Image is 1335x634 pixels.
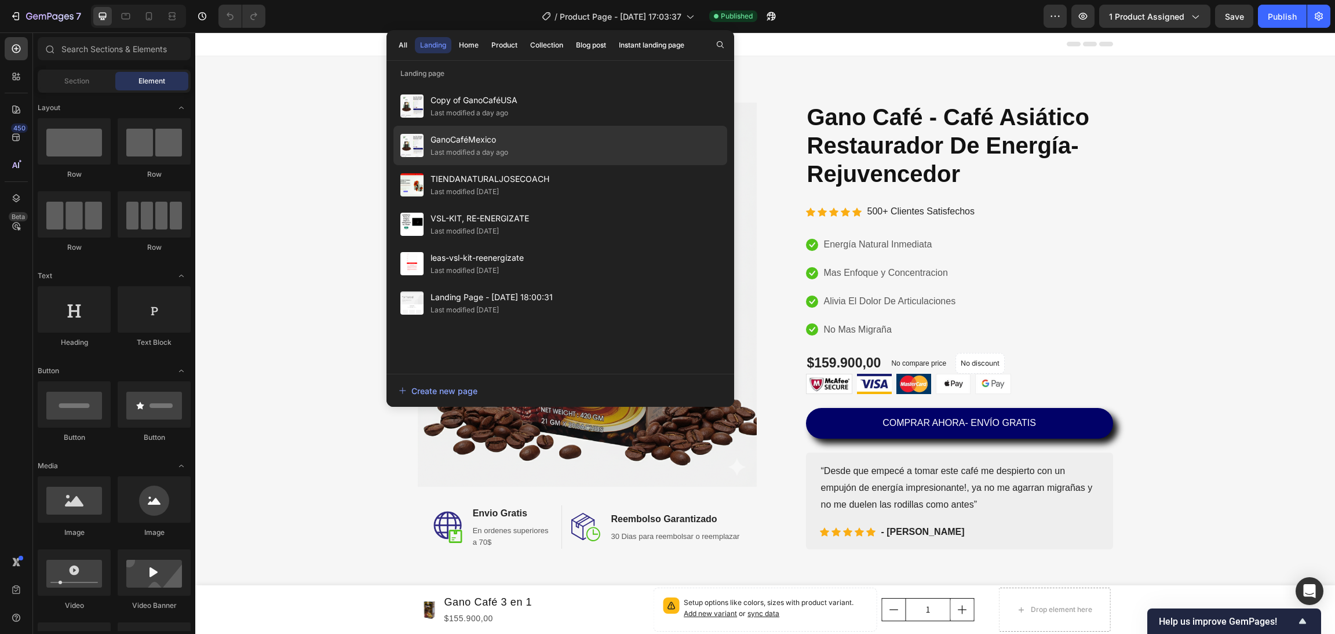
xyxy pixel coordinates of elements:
[38,366,59,376] span: Button
[629,261,761,278] p: Alivia El Dolor De Articulaciones
[172,362,191,380] span: Toggle open
[687,382,841,399] p: COMPRAR AHORA- ENVÍO GRATIS
[1268,10,1297,23] div: Publish
[431,172,549,186] span: TIENDANATURALJOSECOACH
[756,566,779,588] button: increment
[118,242,191,253] div: Row
[1109,10,1184,23] span: 1 product assigned
[721,11,753,21] span: Published
[118,527,191,538] div: Image
[118,337,191,348] div: Text Block
[431,225,499,237] div: Last modified [DATE]
[431,133,508,147] span: GanoCaféMexico
[38,337,111,348] div: Heading
[276,473,355,489] h2: Envio Gratis
[1296,577,1323,605] div: Open Intercom Messenger
[560,10,681,23] span: Product Page - [DATE] 17:03:37
[172,267,191,285] span: Toggle open
[431,251,524,265] span: leas-vsl-kit-reenergizate
[629,289,696,306] p: No Mas Migraña
[278,493,353,515] p: En ordenes superiores a 70$
[38,103,60,113] span: Layout
[571,37,611,53] button: Blog post
[38,461,58,471] span: Media
[488,577,542,585] span: Add new variant
[614,37,690,53] button: Instant landing page
[218,5,265,28] div: Undo/Redo
[530,40,563,50] div: Collection
[525,37,568,53] button: Collection
[576,40,606,50] div: Blog post
[420,40,446,50] div: Landing
[612,72,895,154] span: Gano Café - Café Asiático Restaurador De Energía-Rejuvencedor
[1159,616,1296,627] span: Help us improve GemPages!
[491,40,517,50] div: Product
[172,457,191,475] span: Toggle open
[1099,5,1210,28] button: 1 product assigned
[765,326,804,336] p: No discount
[629,204,737,221] p: Energía Natural Inmediata
[9,212,28,221] div: Beta
[64,76,89,86] span: Section
[836,573,897,582] div: Drop element here
[552,577,584,585] span: sync data
[118,432,191,443] div: Button
[431,304,499,316] div: Last modified [DATE]
[542,577,584,585] span: or
[1258,5,1307,28] button: Publish
[488,565,672,587] p: Setup options like colors, sizes with product variant.
[172,99,191,117] span: Toggle open
[431,107,508,119] div: Last modified a day ago
[5,5,86,28] button: 7
[686,493,769,507] p: - [PERSON_NAME]
[376,480,405,508] img: money-back.svg
[431,93,517,107] span: Copy of GanoCaféUSA
[415,498,544,510] p: 30 Dias para reembolsar o reemplazar
[687,566,710,588] button: decrement
[11,123,28,133] div: 450
[222,70,561,454] img: gempages_578635107179430631-553058d7-c610-4ca4-a16f-dea3d4e7bf67.png
[696,327,751,334] p: No compare price
[393,37,413,53] button: All
[38,271,52,281] span: Text
[454,37,484,53] button: Home
[76,9,81,23] p: 7
[611,376,918,406] button: <p>COMPRAR AHORA- ENVÍO GRATIS</p>
[1225,12,1244,21] span: Save
[629,232,753,249] p: Mas Enfoque y Concentracion
[118,600,191,611] div: Video Banner
[138,76,165,86] span: Element
[459,40,479,50] div: Home
[248,561,338,579] h1: Gano Café 3 en 1
[38,242,111,253] div: Row
[1215,5,1253,28] button: Save
[238,479,267,511] img: Free-shipping.svg
[38,169,111,180] div: Row
[611,321,687,341] div: $159.900,00
[386,68,734,79] p: Landing page
[38,432,111,443] div: Button
[619,40,684,50] div: Instant landing page
[399,40,407,50] div: All
[38,527,111,538] div: Image
[486,37,523,53] button: Product
[118,169,191,180] div: Row
[431,186,499,198] div: Last modified [DATE]
[431,147,508,158] div: Last modified a day ago
[672,171,779,188] p: 500+ Clientes Satisfechos
[1159,614,1310,628] button: Show survey - Help us improve GemPages!
[415,37,451,53] button: Landing
[398,379,723,402] button: Create new page
[555,10,557,23] span: /
[38,600,111,611] div: Video
[248,579,338,593] div: $155.900,00
[710,566,756,588] input: quantity
[195,32,1335,634] iframe: Design area
[38,37,191,60] input: Search Sections & Elements
[431,290,553,304] span: Landing Page - [DATE] 18:00:31
[431,212,529,225] span: VSL-KIT, RE-ENERGIZATE
[626,431,903,480] p: “Desde que empecé a tomar este café me despierto con un empujón de energía impresionante!, ya no ...
[431,265,499,276] div: Last modified [DATE]
[399,385,477,397] div: Create new page
[414,479,545,495] h2: Reembolso Garantizado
